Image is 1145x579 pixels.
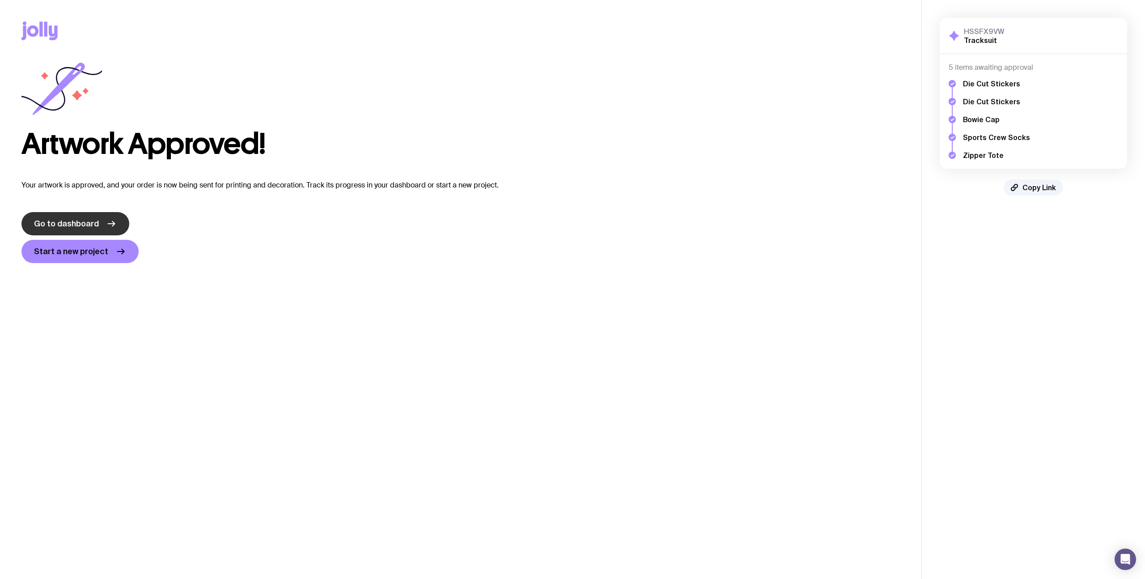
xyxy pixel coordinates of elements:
[963,97,1030,106] h5: Die Cut Stickers
[1022,183,1056,192] span: Copy Link
[949,63,1118,72] h4: 5 items awaiting approval
[21,130,900,158] h1: Artwork Approved!
[21,180,900,191] p: Your artwork is approved, and your order is now being sent for printing and decoration. Track its...
[1004,179,1063,196] button: Copy Link
[21,240,139,263] a: Start a new project
[34,246,108,257] span: Start a new project
[964,27,1004,36] h3: HSSFX9VW
[34,218,99,229] span: Go to dashboard
[963,151,1030,160] h5: Zipper Tote
[1115,549,1136,570] div: Open Intercom Messenger
[963,133,1030,142] h5: Sports Crew Socks
[963,79,1030,88] h5: Die Cut Stickers
[21,212,129,235] a: Go to dashboard
[963,115,1030,124] h5: Bowie Cap
[964,36,1004,45] h2: Tracksuit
